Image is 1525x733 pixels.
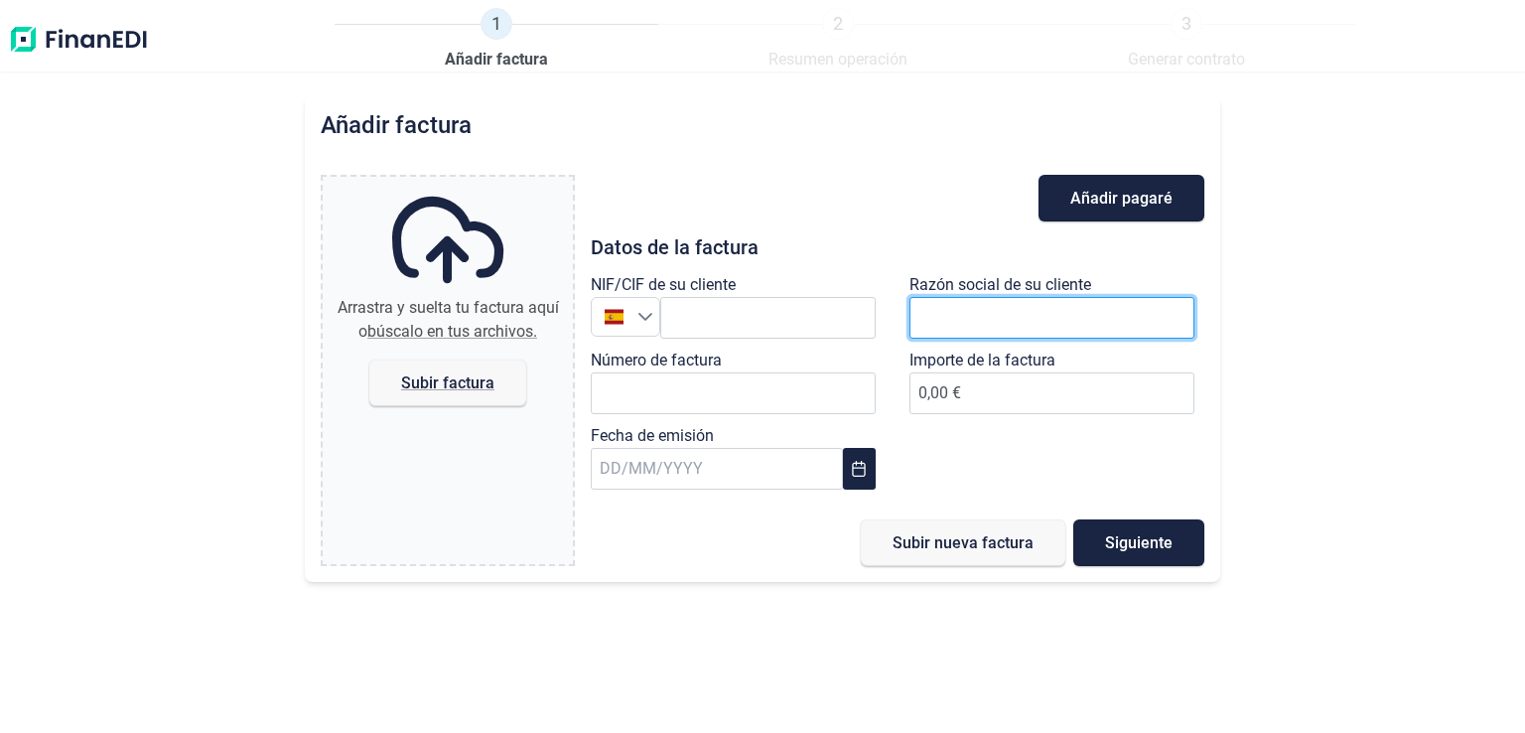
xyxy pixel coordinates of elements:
label: Razón social de su cliente [909,273,1091,297]
button: Siguiente [1073,519,1204,566]
span: Siguiente [1105,535,1173,550]
span: búscalo en tus archivos. [367,322,537,341]
div: Arrastra y suelta tu factura aquí o [331,296,565,344]
span: Subir factura [401,375,494,390]
button: Choose Date [843,448,876,490]
img: Logo de aplicación [8,8,149,72]
img: ES [605,307,624,326]
span: Añadir factura [445,48,548,72]
span: Añadir pagaré [1070,191,1173,206]
label: NIF/CIF de su cliente [591,273,736,297]
input: DD/MM/YYYY [591,448,843,490]
div: Seleccione un país [637,298,660,336]
label: Número de factura [591,349,722,372]
h2: Añadir factura [321,111,472,139]
button: Añadir pagaré [1039,175,1204,221]
span: 1 [481,8,512,40]
h3: Datos de la factura [591,237,1204,257]
label: Importe de la factura [909,349,1055,372]
span: Subir nueva factura [893,535,1034,550]
label: Fecha de emisión [591,424,714,448]
a: 1Añadir factura [445,8,548,72]
button: Subir nueva factura [861,519,1065,566]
